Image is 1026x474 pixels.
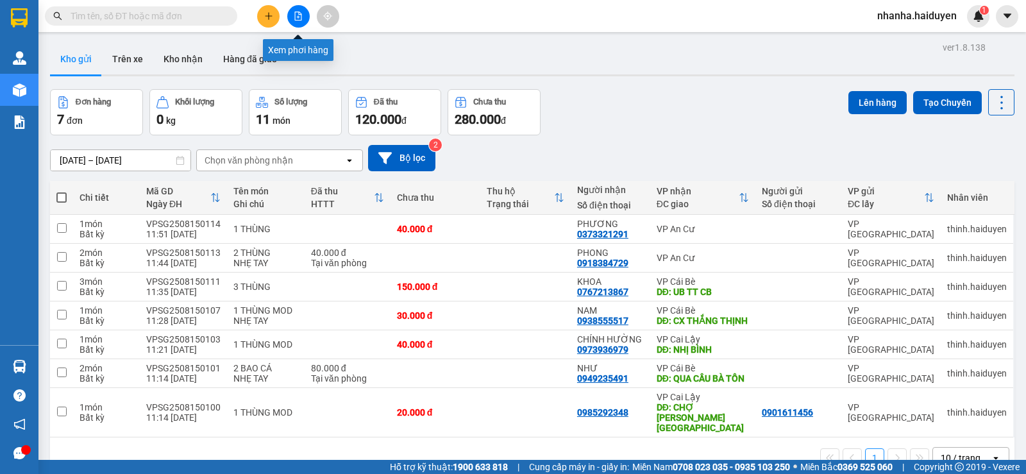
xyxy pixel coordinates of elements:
[517,460,519,474] span: |
[453,462,508,472] strong: 1900 633 818
[146,412,221,423] div: 11:14 [DATE]
[146,248,221,258] div: VPSG2508150113
[397,192,475,203] div: Chưa thu
[473,97,506,106] div: Chưa thu
[577,344,628,355] div: 0973936979
[448,89,541,135] button: Chưa thu280.000đ
[902,460,904,474] span: |
[274,97,307,106] div: Số lượng
[762,186,835,196] div: Người gửi
[947,407,1007,418] div: thinh.haiduyen
[146,229,221,239] div: 11:51 [DATE]
[311,186,374,196] div: Đã thu
[146,363,221,373] div: VPSG2508150101
[51,150,190,171] input: Select a date range.
[294,12,303,21] span: file-add
[397,224,475,234] div: 40.000 đ
[76,97,111,106] div: Đơn hàng
[80,248,133,258] div: 2 món
[577,185,644,195] div: Người nhận
[13,418,26,430] span: notification
[80,412,133,423] div: Bất kỳ
[80,276,133,287] div: 3 món
[317,5,339,28] button: aim
[657,344,749,355] div: DĐ: NHỊ BÌNH
[80,229,133,239] div: Bất kỳ
[146,199,210,209] div: Ngày ĐH
[257,5,280,28] button: plus
[53,12,62,21] span: search
[996,5,1018,28] button: caret-down
[233,363,298,373] div: 2 BAO CÁ
[374,97,398,106] div: Đã thu
[947,224,1007,234] div: thinh.haiduyen
[841,181,941,215] th: Toggle SortBy
[233,316,298,326] div: NHẸ TAY
[146,316,221,326] div: 11:28 [DATE]
[311,258,384,268] div: Tại văn phòng
[973,10,984,22] img: icon-new-feature
[397,407,475,418] div: 20.000 đ
[657,334,749,344] div: VP Cai Lậy
[577,334,644,344] div: CHÍNH HƯỜNG
[429,139,442,151] sup: 2
[657,253,749,263] div: VP An Cư
[146,219,221,229] div: VPSG2508150114
[650,181,755,215] th: Toggle SortBy
[657,199,739,209] div: ĐC giao
[657,224,749,234] div: VP An Cư
[865,448,884,468] button: 1
[149,89,242,135] button: Khối lượng0kg
[657,186,739,196] div: VP nhận
[175,97,214,106] div: Khối lượng
[311,248,384,258] div: 40.000 đ
[71,9,222,23] input: Tìm tên, số ĐT hoặc mã đơn
[390,460,508,474] span: Hỗ trợ kỹ thuật:
[80,316,133,326] div: Bất kỳ
[80,373,133,384] div: Bất kỳ
[256,112,270,127] span: 11
[13,389,26,402] span: question-circle
[867,8,967,24] span: nhanha.haiduyen
[323,12,332,21] span: aim
[146,334,221,344] div: VPSG2508150103
[913,91,982,114] button: Tạo Chuyến
[80,334,133,344] div: 1 món
[213,44,287,74] button: Hàng đã giao
[13,51,26,65] img: warehouse-icon
[947,282,1007,292] div: thinh.haiduyen
[13,83,26,97] img: warehouse-icon
[146,305,221,316] div: VPSG2508150107
[401,115,407,126] span: đ
[11,8,28,28] img: logo-vxr
[577,200,644,210] div: Số điện thoại
[980,6,989,15] sup: 1
[146,402,221,412] div: VPSG2508150100
[233,258,298,268] div: NHẸ TAY
[947,310,1007,321] div: thinh.haiduyen
[673,462,790,472] strong: 0708 023 035 - 0935 103 250
[657,373,749,384] div: DĐ: QUA CẦU BÀ TỒN
[140,181,227,215] th: Toggle SortBy
[344,155,355,165] svg: open
[848,248,934,268] div: VP [GEOGRAPHIC_DATA]
[955,462,964,471] span: copyright
[657,316,749,326] div: DĐ: CX THẮNG THỊNH
[146,258,221,268] div: 11:44 [DATE]
[480,181,571,215] th: Toggle SortBy
[943,40,986,55] div: ver 1.8.138
[848,219,934,239] div: VP [GEOGRAPHIC_DATA]
[146,373,221,384] div: 11:14 [DATE]
[233,224,298,234] div: 1 THÙNG
[80,219,133,229] div: 1 món
[57,112,64,127] span: 7
[233,282,298,292] div: 3 THÙNG
[982,6,986,15] span: 1
[311,373,384,384] div: Tại văn phòng
[762,407,813,418] div: 0901611456
[487,186,554,196] div: Thu hộ
[455,112,501,127] span: 280.000
[657,363,749,373] div: VP Cái Bè
[397,339,475,350] div: 40.000 đ
[848,91,907,114] button: Lên hàng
